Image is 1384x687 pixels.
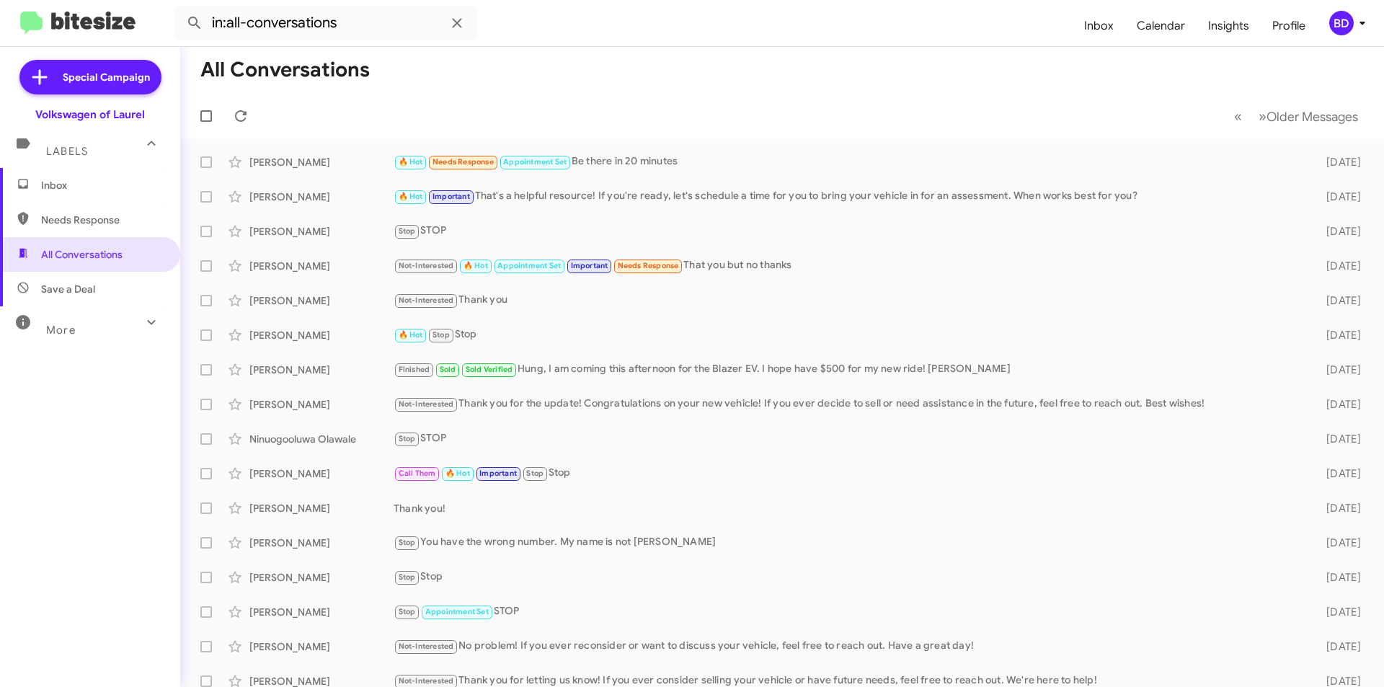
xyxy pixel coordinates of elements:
span: 🔥 Hot [445,469,470,478]
div: STOP [394,430,1303,447]
span: Call Them [399,469,436,478]
div: [DATE] [1303,190,1372,204]
div: [DATE] [1303,639,1372,654]
span: Not-Interested [399,642,454,651]
div: [PERSON_NAME] [249,605,394,619]
div: You have the wrong number. My name is not [PERSON_NAME] [394,534,1303,551]
h1: All Conversations [200,58,370,81]
span: Appointment Set [425,607,489,616]
div: [PERSON_NAME] [249,536,394,550]
span: Important [571,261,608,270]
div: STOP [394,603,1303,620]
span: Stop [399,226,416,236]
div: Stop [394,569,1303,585]
div: [PERSON_NAME] [249,466,394,481]
div: [PERSON_NAME] [249,190,394,204]
span: Special Campaign [63,70,150,84]
span: All Conversations [41,247,123,262]
a: Profile [1261,5,1317,47]
span: Stop [526,469,544,478]
span: More [46,324,76,337]
span: Not-Interested [399,261,454,270]
button: Previous [1225,102,1251,131]
div: [DATE] [1303,432,1372,446]
div: Be there in 20 minutes [394,154,1303,170]
div: [DATE] [1303,259,1372,273]
div: Stop [394,327,1303,343]
span: Labels [46,145,88,158]
div: [PERSON_NAME] [249,328,394,342]
div: Thank you! [394,501,1303,515]
div: [DATE] [1303,397,1372,412]
span: Important [479,469,517,478]
span: 🔥 Hot [399,192,423,201]
div: STOP [394,223,1303,239]
div: BD [1329,11,1354,35]
div: That's a helpful resource! If you're ready, let's schedule a time for you to bring your vehicle i... [394,188,1303,205]
span: Save a Deal [41,282,95,296]
span: Appointment Set [497,261,561,270]
div: [DATE] [1303,605,1372,619]
a: Insights [1197,5,1261,47]
a: Inbox [1073,5,1125,47]
span: Inbox [41,178,164,192]
div: That you but no thanks [394,257,1303,274]
span: Stop [399,572,416,582]
span: Stop [399,538,416,547]
div: No problem! If you ever reconsider or want to discuss your vehicle, feel free to reach out. Have ... [394,638,1303,655]
div: [PERSON_NAME] [249,570,394,585]
div: [DATE] [1303,536,1372,550]
span: Stop [432,330,450,340]
span: Finished [399,365,430,374]
div: [DATE] [1303,155,1372,169]
input: Search [174,6,477,40]
div: [PERSON_NAME] [249,224,394,239]
span: Needs Response [41,213,164,227]
div: [PERSON_NAME] [249,293,394,308]
button: Next [1250,102,1367,131]
span: Needs Response [432,157,494,167]
span: Stop [399,434,416,443]
div: [PERSON_NAME] [249,363,394,377]
span: 🔥 Hot [463,261,488,270]
div: Ninuogooluwa Olawale [249,432,394,446]
div: [PERSON_NAME] [249,501,394,515]
span: Not-Interested [399,296,454,305]
div: [DATE] [1303,328,1372,342]
div: [PERSON_NAME] [249,397,394,412]
div: Stop [394,465,1303,482]
div: Thank you [394,292,1303,309]
div: [PERSON_NAME] [249,155,394,169]
span: Stop [399,607,416,616]
span: « [1234,107,1242,125]
span: Needs Response [618,261,679,270]
div: Thank you for the update! Congratulations on your new vehicle! If you ever decide to sell or need... [394,396,1303,412]
span: » [1259,107,1267,125]
span: Not-Interested [399,676,454,686]
span: Appointment Set [503,157,567,167]
a: Calendar [1125,5,1197,47]
span: Important [432,192,470,201]
div: Volkswagen of Laurel [35,107,145,122]
span: Sold Verified [466,365,513,374]
div: [DATE] [1303,570,1372,585]
div: [DATE] [1303,501,1372,515]
span: 🔥 Hot [399,157,423,167]
div: [DATE] [1303,466,1372,481]
a: Special Campaign [19,60,161,94]
span: Older Messages [1267,109,1358,125]
span: Not-Interested [399,399,454,409]
div: [DATE] [1303,224,1372,239]
div: [PERSON_NAME] [249,639,394,654]
div: [DATE] [1303,363,1372,377]
span: Sold [440,365,456,374]
div: Hung, I am coming this afternoon for the Blazer EV. I hope have $500 for my new ride! [PERSON_NAME] [394,361,1303,378]
span: 🔥 Hot [399,330,423,340]
nav: Page navigation example [1226,102,1367,131]
button: BD [1317,11,1368,35]
div: [DATE] [1303,293,1372,308]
